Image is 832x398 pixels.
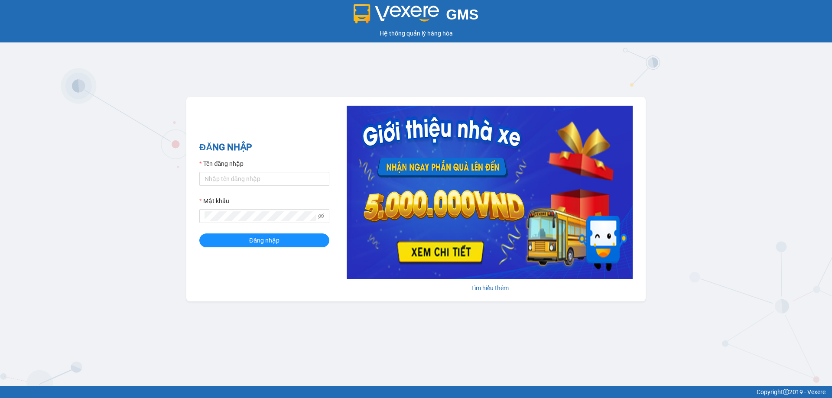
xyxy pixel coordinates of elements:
h2: ĐĂNG NHẬP [199,140,329,155]
span: copyright [783,389,789,395]
div: Hệ thống quản lý hàng hóa [2,29,830,38]
img: banner-0 [347,106,633,279]
button: Đăng nhập [199,233,329,247]
div: Tìm hiểu thêm [347,283,633,293]
span: GMS [446,6,478,23]
a: GMS [354,13,479,20]
span: Đăng nhập [249,236,279,245]
img: logo 2 [354,4,439,23]
label: Tên đăng nhập [199,159,244,168]
input: Tên đăng nhập [199,172,329,186]
span: eye-invisible [318,213,324,219]
input: Mật khẩu [205,211,316,221]
div: Copyright 2019 - Vexere [6,387,825,397]
label: Mật khẩu [199,196,229,206]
